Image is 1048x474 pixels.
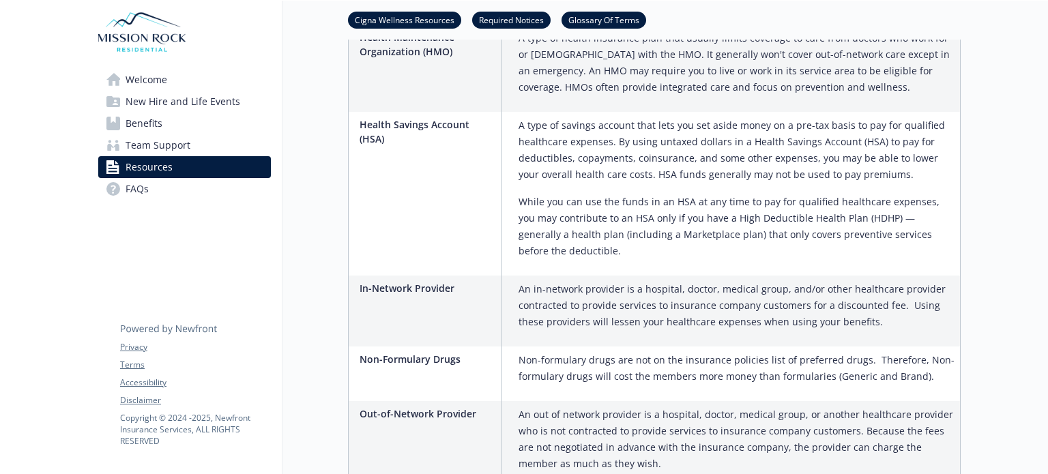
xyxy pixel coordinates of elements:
p: Health Maintenance Organization (HMO) [360,30,496,59]
p: While you can use the funds in an HSA at any time to pay for qualified healthcare expenses, you m... [519,194,955,259]
p: Health Savings Account (HSA) [360,117,496,146]
span: Benefits [126,113,162,134]
p: An in-network provider is a hospital, doctor, medical group, and/or other healthcare provider con... [519,281,955,330]
a: Team Support [98,134,271,156]
a: Privacy [120,341,270,353]
p: Copyright © 2024 - 2025 , Newfront Insurance Services, ALL RIGHTS RESERVED [120,412,270,447]
a: New Hire and Life Events [98,91,271,113]
p: Non-formulary drugs are not on the insurance policies list of preferred drugs. Therefore, Non-for... [519,352,955,385]
p: A type of savings account that lets you set aside money on a pre-tax basis to pay for qualified h... [519,117,955,183]
span: Team Support [126,134,190,156]
p: Out-of-Network Provider [360,406,496,421]
p: An out of network provider is a hospital, doctor, medical group, or another healthcare provider w... [519,406,955,472]
a: FAQs [98,178,271,200]
a: Disclaimer [120,394,270,406]
span: Resources [126,156,173,178]
p: Non-Formulary Drugs [360,352,496,366]
a: Accessibility [120,376,270,389]
a: Welcome [98,69,271,91]
a: Terms [120,359,270,371]
p: In-Network Provider [360,281,496,295]
a: Required Notices [472,13,551,26]
span: Welcome [126,69,167,91]
a: Resources [98,156,271,178]
p: A type of health insurance plan that usually limits coverage to care from doctors who work for or... [519,30,955,95]
span: FAQs [126,178,149,200]
a: Glossary Of Terms [562,13,646,26]
a: Benefits [98,113,271,134]
a: Cigna Wellness Resources [348,13,461,26]
span: New Hire and Life Events [126,91,240,113]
